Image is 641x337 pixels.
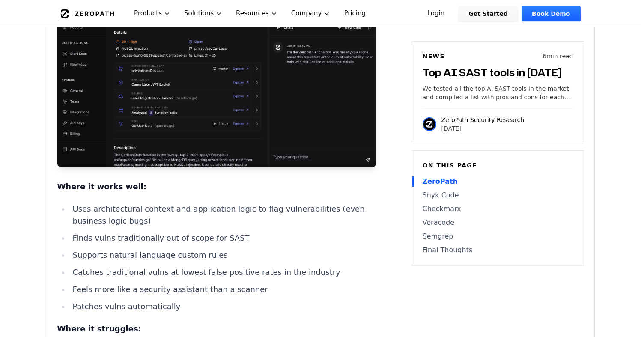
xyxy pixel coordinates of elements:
[441,124,525,133] p: [DATE]
[458,6,518,21] a: Get Started
[69,266,376,278] li: Catches traditional vulns at lowest false positive rates in the industry
[423,190,573,200] a: Snyk Code
[423,117,436,131] img: ZeroPath Security Research
[522,6,580,21] a: Book Demo
[423,66,573,79] h3: Top AI SAST tools in [DATE]
[423,161,573,170] h6: On this page
[57,182,146,191] strong: Where it works well:
[69,203,376,227] li: Uses architectural context and application logic to flag vulnerabilities (even business logic bugs)
[423,218,573,228] a: Veracode
[423,84,573,101] p: We tested all the top AI SAST tools in the market and compiled a list with pros and cons for each...
[423,204,573,214] a: Checkmarx
[69,232,376,244] li: Finds vulns traditionally out of scope for SAST
[417,6,455,21] a: Login
[69,283,376,295] li: Feels more like a security assistant than a scanner
[423,176,573,187] a: ZeroPath
[69,301,376,313] li: Patches vulns automatically
[441,116,525,124] p: ZeroPath Security Research
[69,249,376,261] li: Supports natural language custom rules
[423,231,573,242] a: Semgrep
[423,245,573,255] a: Final Thoughts
[543,52,573,60] p: 6 min read
[423,52,445,60] h6: News
[57,324,141,333] strong: Where it struggles:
